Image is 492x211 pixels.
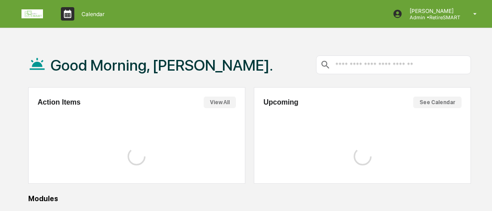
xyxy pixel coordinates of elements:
[413,97,462,108] button: See Calendar
[204,97,236,108] button: View All
[402,8,460,14] p: [PERSON_NAME]
[28,194,471,203] div: Modules
[51,56,273,74] h1: Good Morning, [PERSON_NAME].
[74,11,109,17] p: Calendar
[263,98,298,106] h2: Upcoming
[402,14,460,21] p: Admin • RetireSMART
[21,9,43,18] img: logo
[38,98,81,106] h2: Action Items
